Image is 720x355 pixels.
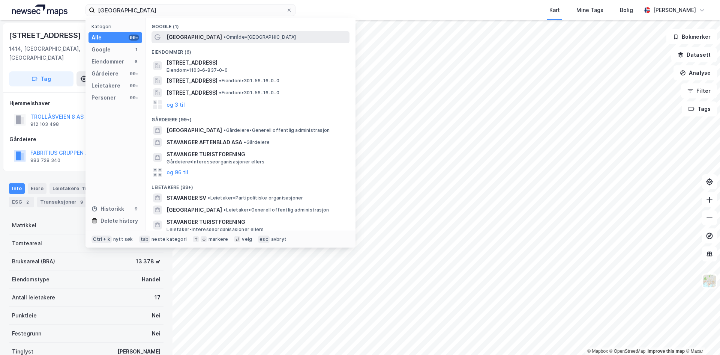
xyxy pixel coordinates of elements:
[242,236,252,242] div: velg
[208,195,210,201] span: •
[219,78,279,84] span: Eiendom • 301-56-16-0-0
[91,204,124,213] div: Historikk
[620,6,633,15] div: Bolig
[12,221,36,230] div: Matrikkel
[219,90,279,96] span: Eiendom • 301-56-16-0-0
[666,29,717,44] button: Bokmerker
[219,78,221,83] span: •
[576,6,603,15] div: Mine Tags
[702,274,717,288] img: Z
[133,206,139,212] div: 9
[223,127,226,133] span: •
[166,33,222,42] span: [GEOGRAPHIC_DATA]
[12,275,49,284] div: Eiendomstype
[152,311,160,320] div: Nei
[549,6,560,15] div: Kart
[166,205,222,215] span: [GEOGRAPHIC_DATA]
[30,121,59,127] div: 912 103 498
[129,83,139,89] div: 99+
[113,236,133,242] div: nytt søk
[81,185,88,192] div: 17
[648,349,685,354] a: Improve this map
[166,227,264,233] span: Leietaker • Interesseorganisasjoner ellers
[166,88,217,97] span: [STREET_ADDRESS]
[166,168,188,177] button: og 96 til
[208,195,303,201] span: Leietaker • Partipolitiske organisasjoner
[12,293,55,302] div: Antall leietakere
[30,157,60,163] div: 983 728 340
[681,83,717,98] button: Filter
[12,311,37,320] div: Punktleie
[12,257,55,266] div: Bruksareal (BRA)
[9,71,73,86] button: Tag
[145,18,355,31] div: Google (1)
[91,236,112,243] div: Ctrl + k
[244,139,270,145] span: Gårdeiere
[244,139,246,145] span: •
[129,35,139,41] div: 99+
[166,76,217,85] span: [STREET_ADDRESS]
[129,95,139,101] div: 99+
[129,71,139,77] div: 99+
[166,218,346,227] span: STAVANGER TURISTFORENING
[9,44,116,62] div: 1414, [GEOGRAPHIC_DATA], [GEOGRAPHIC_DATA]
[145,178,355,192] div: Leietakere (99+)
[9,197,34,207] div: ESG
[671,47,717,62] button: Datasett
[133,47,139,53] div: 1
[258,236,270,243] div: esc
[271,236,286,242] div: avbryt
[9,99,163,108] div: Hjemmelshaver
[28,183,46,194] div: Eiere
[24,198,31,206] div: 2
[166,58,346,67] span: [STREET_ADDRESS]
[91,93,116,102] div: Personer
[12,5,67,16] img: logo.a4113a55bc3d86da70a041830d287a7e.svg
[100,216,138,225] div: Delete history
[91,24,142,29] div: Kategori
[587,349,608,354] a: Mapbox
[9,29,82,41] div: [STREET_ADDRESS]
[223,34,296,40] span: Område • [GEOGRAPHIC_DATA]
[166,100,185,109] button: og 3 til
[166,67,227,73] span: Eiendom • 1103-6-837-0-0
[154,293,160,302] div: 17
[78,198,85,206] div: 9
[139,236,150,243] div: tab
[136,257,160,266] div: 13 378 ㎡
[91,81,120,90] div: Leietakere
[166,126,222,135] span: [GEOGRAPHIC_DATA]
[95,5,286,16] input: Søk på adresse, matrikkel, gårdeiere, leietakere eller personer
[91,69,118,78] div: Gårdeiere
[12,239,42,248] div: Tomteareal
[9,183,25,194] div: Info
[166,193,206,202] span: STAVANGER SV
[653,6,696,15] div: [PERSON_NAME]
[166,138,242,147] span: STAVANGER AFTENBLAD ASA
[219,90,221,95] span: •
[9,135,163,144] div: Gårdeiere
[223,207,329,213] span: Leietaker • Generell offentlig administrasjon
[208,236,228,242] div: markere
[223,34,226,40] span: •
[133,59,139,65] div: 6
[91,45,111,54] div: Google
[609,349,646,354] a: OpenStreetMap
[682,319,720,355] iframe: Chat Widget
[151,236,187,242] div: neste kategori
[223,207,226,213] span: •
[49,183,91,194] div: Leietakere
[142,275,160,284] div: Handel
[152,329,160,338] div: Nei
[12,329,41,338] div: Festegrunn
[166,159,264,165] span: Gårdeiere • Interesseorganisasjoner ellers
[145,111,355,124] div: Gårdeiere (99+)
[682,101,717,116] button: Tags
[91,57,124,66] div: Eiendommer
[91,33,102,42] div: Alle
[673,65,717,80] button: Analyse
[166,150,346,159] span: STAVANGER TURISTFORENING
[145,43,355,57] div: Eiendommer (6)
[223,127,330,133] span: Gårdeiere • Generell offentlig administrasjon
